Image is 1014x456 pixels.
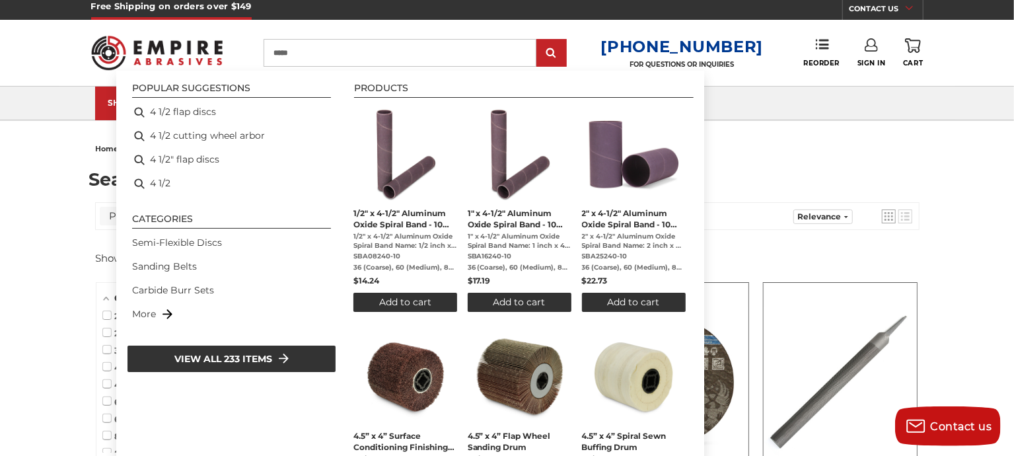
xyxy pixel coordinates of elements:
[798,211,842,221] span: Relevance
[586,106,682,202] img: 2" x 4-1/2" Aluminum Oxide Spiral Bands
[582,430,686,453] span: 4.5” x 4” Spiral Sewn Buffing Drum
[468,293,571,312] button: Add to cart
[898,209,912,223] a: View list mode
[850,1,923,20] a: CONTACT US
[103,414,163,424] span: 6" Files
[803,59,840,67] span: Reorder
[353,263,457,272] span: 36 (Coarse), 60 (Medium), 80 (Medium), 120 (Fine), 150 (Fine), 240 (Very Fine), 320 (Very Fine)
[468,252,571,261] span: SBA16240-10
[132,83,331,98] li: Popular suggestions
[353,208,457,230] span: 1/2" x 4-1/2" Aluminum Oxide Spiral Band - 10 Pack
[127,148,336,172] li: 4 1/2
[103,379,216,390] span: 4.5" Cut Off Wheels
[468,263,571,272] span: 36 (Coarse), 60 (Medium), 80 (Medium), 120 (Fine), 150 (Fine), 240 (Very Fine), 320 (Very Fine)
[582,293,686,312] button: Add to cart
[132,214,331,229] li: Categories
[91,27,223,79] img: Empire Abrasives
[103,311,210,321] span: 2" Cut Off Wheels
[582,106,686,312] a: 2
[857,59,886,67] span: Sign In
[357,328,453,424] img: 4.5 Inch Surface Conditioning Finishing Drum
[353,430,457,453] span: 4.5” x 4” Surface Conditioning Finishing Drum
[354,83,694,98] li: Products
[468,208,571,230] span: 1" x 4-1/2" Aluminum Oxide Spiral Band - 10 Pack
[468,276,491,285] span: $17.19
[462,100,577,317] li: 1" x 4-1/2" Aluminum Oxide Spiral Band - 10 Pack
[582,208,686,230] span: 2" x 4-1/2" Aluminum Oxide Spiral Band - 10 Pack
[472,106,567,202] img: 1" x 4-1/2" Spiral Bands Aluminum Oxide
[96,252,254,264] div: Showing results for " "
[127,279,336,303] li: Carbide Burr Sets
[468,106,571,312] a: 1
[468,430,571,453] span: 4.5” x 4” Flap Wheel Sanding Drum
[115,292,159,304] span: Category
[127,345,336,373] li: View all 233 items
[103,362,163,373] span: 4" Files
[472,328,567,424] img: 4.5 inch x 4 inch flap wheel sanding drum
[103,397,170,407] span: 6" Blades
[577,100,691,317] li: 2" x 4-1/2" Aluminum Oxide Spiral Band - 10 Pack
[353,252,457,261] span: SBA08240-10
[127,303,336,326] li: More
[803,38,840,67] a: Reorder
[103,328,163,338] span: 2" x 48"
[103,345,208,356] span: 3" Cut Off Wheels
[96,144,119,153] span: home
[586,328,682,424] img: 4.5 Inch Muslin Spiral Sewn Buffing Drum
[353,106,457,312] a: 1/2
[357,106,453,202] img: 1/2" x 4-1/2" Spiral Bands Aluminum Oxide
[353,276,379,285] span: $14.24
[903,38,923,67] a: Cart
[582,232,686,250] span: 2" x 4-1/2" Aluminum Oxide Spiral Band Name: 2 inch x 4-1/2 inch Aluminum Oxide Spiral Band Descr...
[108,98,214,108] div: SHOP CATEGORIES
[582,252,686,261] span: SBA25240-10
[174,352,272,366] span: View all 233 items
[582,276,608,285] span: $22.73
[132,260,197,274] a: Sanding Belts
[600,37,763,56] a: [PHONE_NUMBER]
[348,100,462,317] li: 1/2" x 4-1/2" Aluminum Oxide Spiral Band - 10 Pack
[895,406,1001,446] button: Contact us
[127,172,336,196] li: 4 1/2
[127,255,336,279] li: Sanding Belts
[127,231,336,255] li: Semi-Flexible Discs
[103,431,166,441] span: 8" Buffs
[127,124,336,148] li: 4 1/2 cutting wheel arbor
[468,232,571,250] span: 1" x 4-1/2" Aluminum Oxide Spiral Band Name: 1 inch x 4-1/2 inch Aluminum Oxide Spiral Band Descr...
[793,209,853,224] a: Sort options
[353,232,457,250] span: 1/2" x 4-1/2" Aluminum Oxide Spiral Band Name: 1/2 inch x 4-1/2 inch Aluminum Oxide Spiral Band D...
[89,171,925,188] h1: Search results
[582,263,686,272] span: 36 (Coarse), 60 (Medium), 80 (Medium), 120 (Fine), 150 (Fine), 240 (Very Fine), 320 (Very Fine)
[100,207,186,225] a: View Products Tab
[132,284,214,297] a: Carbide Burr Sets
[127,100,336,124] li: 4 1/2 flap discs
[132,236,222,250] a: Semi-Flexible Discs
[600,60,763,69] p: FOR QUESTIONS OR INQUIRIES
[882,209,896,223] a: View grid mode
[353,293,457,312] button: Add to cart
[903,59,923,67] span: Cart
[931,420,992,433] span: Contact us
